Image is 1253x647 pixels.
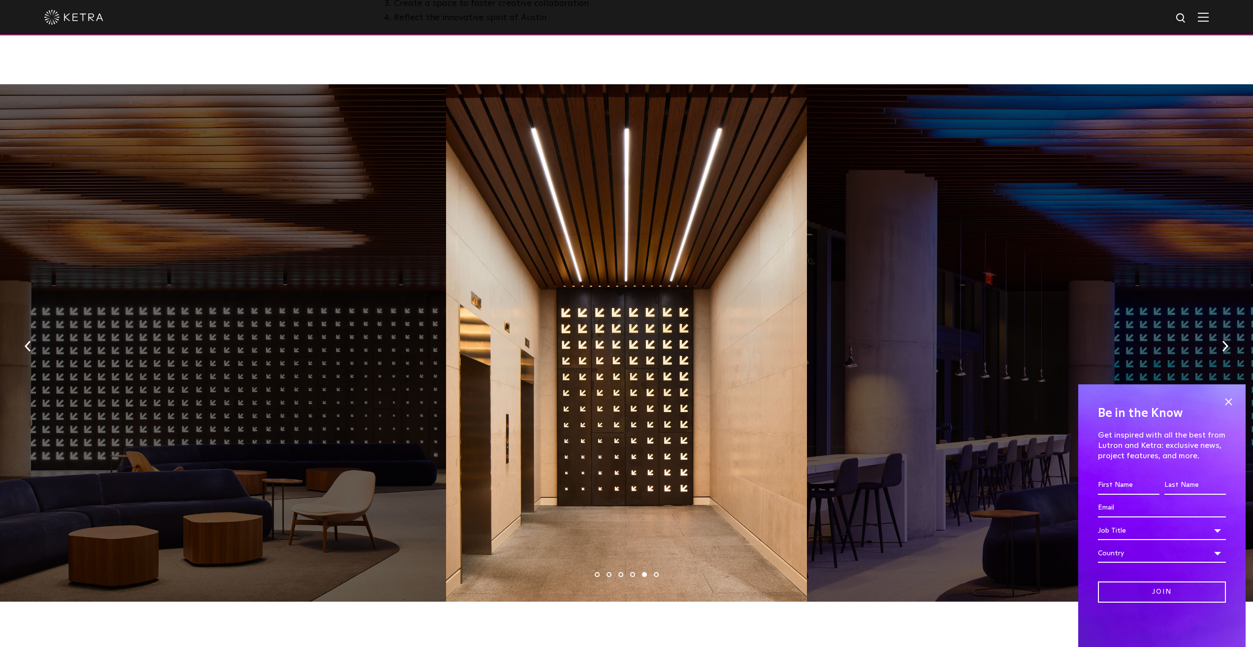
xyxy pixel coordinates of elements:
[44,10,103,25] img: ketra-logo-2019-white
[1098,404,1226,423] h4: Be in the Know
[25,341,31,351] img: arrow-left-black.svg
[1098,499,1226,517] input: Email
[1164,476,1226,495] input: Last Name
[1098,521,1226,540] div: Job Title
[1198,12,1209,22] img: Hamburger%20Nav.svg
[1098,581,1226,603] input: Join
[1222,341,1228,351] img: arrow-right-black.svg
[1098,430,1226,461] p: Get inspired with all the best from Lutron and Ketra: exclusive news, project features, and more.
[1175,12,1188,25] img: search icon
[1098,544,1226,563] div: Country
[1098,476,1159,495] input: First Name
